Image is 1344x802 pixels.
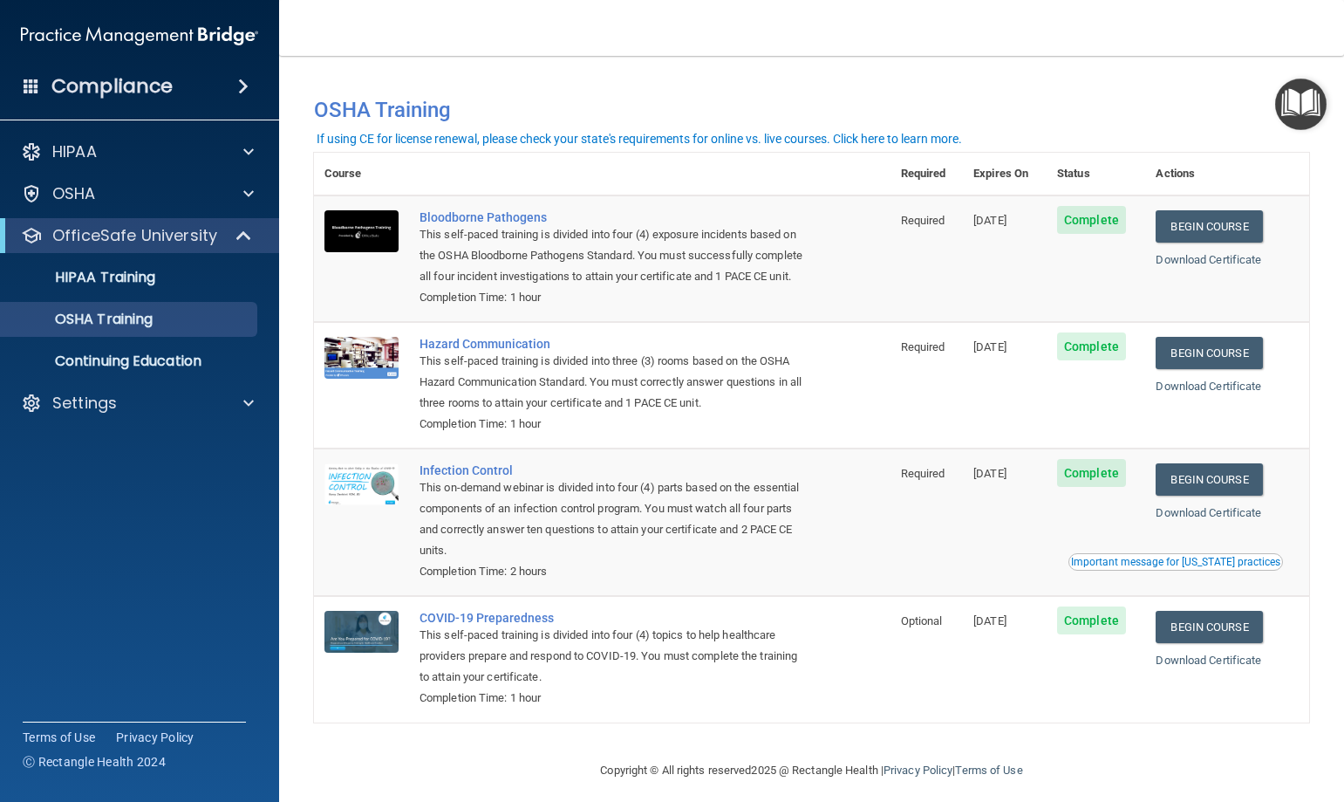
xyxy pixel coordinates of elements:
a: COVID-19 Preparedness [420,611,803,625]
th: Course [314,153,409,195]
th: Actions [1145,153,1309,195]
a: Begin Course [1156,611,1262,643]
div: Important message for [US_STATE] practices [1071,557,1280,567]
a: HIPAA [21,141,254,162]
span: [DATE] [973,340,1006,353]
a: Download Certificate [1156,253,1261,266]
span: Complete [1057,607,1126,634]
a: OSHA [21,183,254,204]
img: PMB logo [21,18,258,53]
div: If using CE for license renewal, please check your state's requirements for online vs. live cours... [317,133,962,145]
button: If using CE for license renewal, please check your state's requirements for online vs. live cours... [314,130,965,147]
a: Settings [21,393,254,414]
a: Begin Course [1156,463,1262,496]
th: Expires On [963,153,1047,195]
a: Hazard Communication [420,337,803,351]
div: Copyright © All rights reserved 2025 @ Rectangle Health | | [494,743,1130,799]
button: Read this if you are a dental practitioner in the state of CA [1068,553,1283,571]
span: Required [901,340,945,353]
a: Infection Control [420,463,803,477]
a: Download Certificate [1156,380,1261,393]
a: Privacy Policy [883,764,952,777]
p: Continuing Education [11,353,249,370]
a: Terms of Use [23,729,95,746]
div: This self-paced training is divided into three (3) rooms based on the OSHA Hazard Communication S... [420,351,803,414]
p: OfficeSafe University [52,225,217,246]
a: Download Certificate [1156,506,1261,519]
p: HIPAA [52,141,97,162]
span: Complete [1057,459,1126,487]
span: [DATE] [973,467,1006,480]
a: OfficeSafe University [21,225,253,246]
a: Privacy Policy [116,729,194,746]
th: Required [890,153,964,195]
p: OSHA Training [11,311,153,328]
span: Required [901,214,945,227]
a: Download Certificate [1156,654,1261,667]
p: HIPAA Training [11,269,155,286]
span: [DATE] [973,214,1006,227]
span: Ⓒ Rectangle Health 2024 [23,753,166,771]
div: This self-paced training is divided into four (4) topics to help healthcare providers prepare and... [420,625,803,688]
div: Completion Time: 1 hour [420,688,803,709]
div: Completion Time: 1 hour [420,414,803,435]
a: Begin Course [1156,337,1262,369]
th: Status [1047,153,1145,195]
span: Required [901,467,945,480]
a: Terms of Use [955,764,1022,777]
span: Complete [1057,332,1126,360]
span: Optional [901,614,943,627]
h4: OSHA Training [314,98,1309,122]
div: This on-demand webinar is divided into four (4) parts based on the essential components of an inf... [420,477,803,561]
a: Bloodborne Pathogens [420,210,803,224]
a: Begin Course [1156,210,1262,243]
span: Complete [1057,206,1126,234]
h4: Compliance [51,74,173,99]
span: [DATE] [973,614,1006,627]
div: This self-paced training is divided into four (4) exposure incidents based on the OSHA Bloodborne... [420,224,803,287]
p: Settings [52,393,117,414]
div: Completion Time: 1 hour [420,287,803,308]
p: OSHA [52,183,96,204]
button: Open Resource Center [1275,79,1327,130]
div: Completion Time: 2 hours [420,561,803,582]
